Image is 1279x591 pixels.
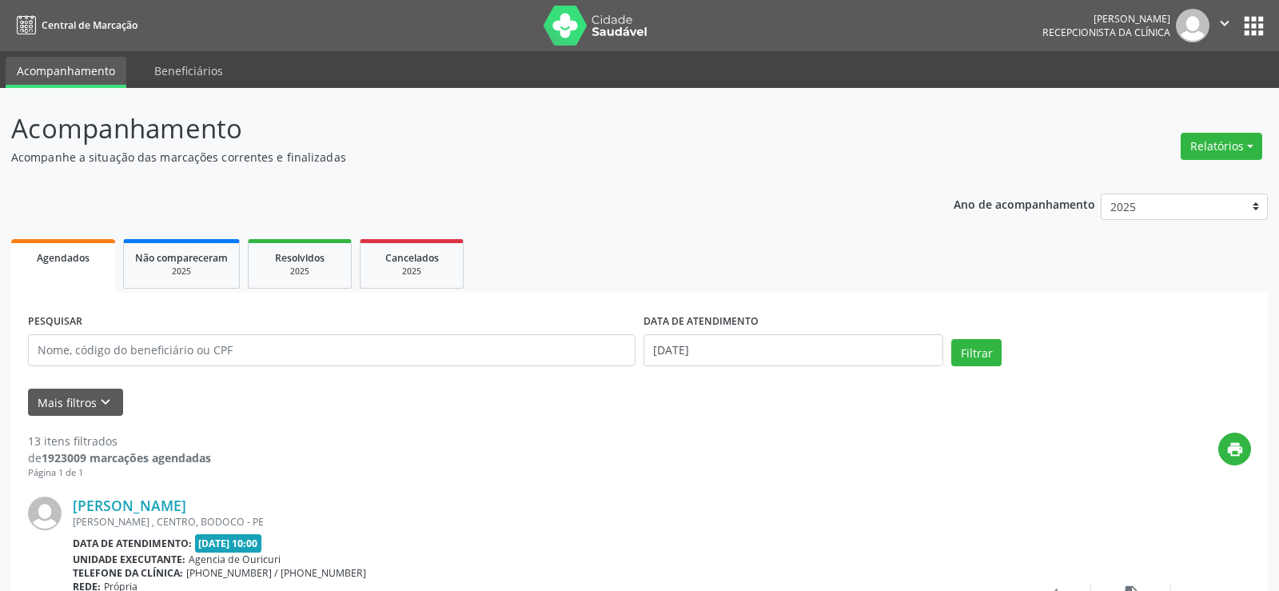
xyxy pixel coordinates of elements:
img: img [28,497,62,530]
input: Selecione um intervalo [643,334,943,366]
span: Cancelados [385,251,439,265]
button: print [1218,433,1251,465]
div: 2025 [135,266,228,278]
b: Unidade executante: [73,553,185,566]
i:  [1216,14,1233,32]
span: [DATE] 10:00 [195,534,262,553]
a: Beneficiários [143,57,234,85]
label: PESQUISAR [28,309,82,334]
a: Acompanhamento [6,57,126,88]
span: Recepcionista da clínica [1042,26,1170,39]
div: Página 1 de 1 [28,466,211,480]
span: [PHONE_NUMBER] / [PHONE_NUMBER] [186,566,366,580]
b: Data de atendimento: [73,537,192,550]
button: Filtrar [951,339,1002,366]
img: img [1176,9,1209,42]
p: Acompanhe a situação das marcações correntes e finalizadas [11,149,891,166]
span: Resolvidos [275,251,325,265]
span: Central de Marcação [42,18,137,32]
b: Telefone da clínica: [73,566,183,580]
div: 13 itens filtrados [28,433,211,449]
div: de [28,449,211,466]
input: Nome, código do beneficiário ou CPF [28,334,636,366]
p: Acompanhamento [11,109,891,149]
i: keyboard_arrow_down [97,393,114,411]
div: [PERSON_NAME] , CENTRO, BODOCO - PE [73,515,1011,529]
div: 2025 [372,266,452,278]
a: Central de Marcação [11,12,137,38]
button: Mais filtroskeyboard_arrow_down [28,389,123,417]
i: print [1226,441,1244,458]
button: apps [1240,12,1268,40]
button:  [1209,9,1240,42]
button: Relatórios [1181,133,1262,160]
div: 2025 [260,266,340,278]
span: Agendados [37,251,90,265]
a: [PERSON_NAME] [73,497,186,514]
span: Não compareceram [135,251,228,265]
label: DATA DE ATENDIMENTO [643,309,759,334]
strong: 1923009 marcações agendadas [42,450,211,465]
p: Ano de acompanhamento [954,194,1095,214]
span: Agencia de Ouricuri [189,553,281,566]
div: [PERSON_NAME] [1042,12,1170,26]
